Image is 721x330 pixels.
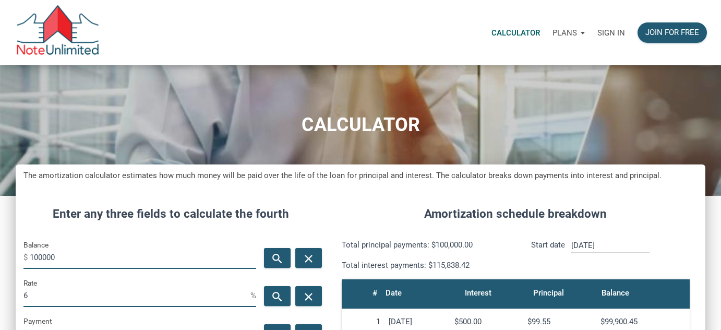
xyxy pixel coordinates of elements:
[491,28,540,38] p: Calculator
[295,248,322,268] button: close
[334,205,698,223] h4: Amortization schedule breakdown
[271,252,284,265] i: search
[23,239,49,251] label: Balance
[8,114,713,136] h1: CALCULATOR
[546,17,591,49] button: Plans
[23,205,318,223] h4: Enter any three fields to calculate the fourth
[250,287,256,304] span: %
[645,27,699,39] div: Join for free
[638,22,707,43] button: Join for free
[600,317,686,326] div: $99,900.45
[302,252,315,265] i: close
[485,16,546,49] a: Calculator
[23,249,30,266] span: $
[591,16,631,49] a: Sign in
[23,284,250,307] input: Rate
[465,286,491,300] div: Interest
[597,28,625,38] p: Sign in
[546,16,591,49] a: Plans
[16,5,100,60] img: NoteUnlimited
[295,286,322,306] button: close
[23,315,52,327] label: Payment
[342,259,508,272] p: Total interest payments: $115,838.42
[346,317,380,326] div: 1
[386,286,402,300] div: Date
[454,317,519,326] div: $500.00
[23,170,698,182] h5: The amortization calculator estimates how much money will be paid over the life of the loan for p...
[389,317,446,326] div: [DATE]
[23,277,37,289] label: Rate
[264,286,291,306] button: search
[533,286,564,300] div: Principal
[342,239,508,251] p: Total principal payments: $100,000.00
[372,286,377,300] div: #
[531,239,565,272] p: Start date
[552,28,577,38] p: Plans
[602,286,629,300] div: Balance
[271,290,284,303] i: search
[302,290,315,303] i: close
[264,248,291,268] button: search
[631,16,713,49] a: Join for free
[30,245,256,269] input: Balance
[527,317,592,326] div: $99.55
